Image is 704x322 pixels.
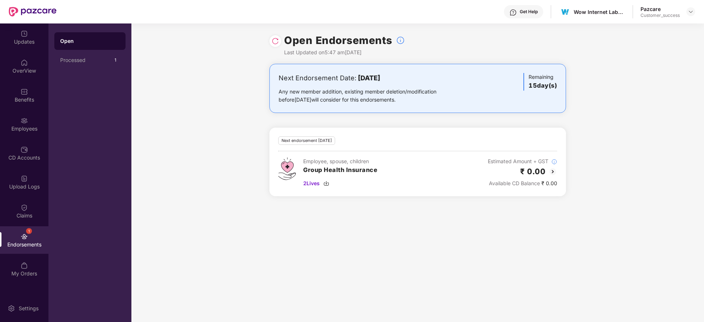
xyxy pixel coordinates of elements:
img: svg+xml;base64,PHN2ZyB4bWxucz0iaHR0cDovL3d3dy53My5vcmcvMjAwMC9zdmciIHdpZHRoPSI0Ny43MTQiIGhlaWdodD... [278,157,296,180]
img: svg+xml;base64,PHN2ZyBpZD0iQmVuZWZpdHMiIHhtbG5zPSJodHRwOi8vd3d3LnczLm9yZy8yMDAwL3N2ZyIgd2lkdGg9Ij... [21,88,28,95]
img: svg+xml;base64,PHN2ZyBpZD0iVXBsb2FkX0xvZ3MiIGRhdGEtbmFtZT0iVXBsb2FkIExvZ3MiIHhtbG5zPSJodHRwOi8vd3... [21,175,28,182]
div: Customer_success [641,12,680,18]
div: Next Endorsement Date: [279,73,460,83]
img: svg+xml;base64,PHN2ZyBpZD0iRHJvcGRvd24tMzJ4MzIiIHhtbG5zPSJodHRwOi8vd3d3LnczLm9yZy8yMDAwL3N2ZyIgd2... [688,9,694,15]
div: Last Updated on 5:47 am[DATE] [284,48,405,56]
div: Pazcare [641,6,680,12]
img: svg+xml;base64,PHN2ZyBpZD0iU2V0dGluZy0yMHgyMCIgeG1sbnM9Imh0dHA6Ly93d3cudzMub3JnLzIwMDAvc3ZnIiB3aW... [8,305,15,312]
span: Available CD Balance [489,180,540,186]
div: 1 [26,228,32,234]
img: svg+xml;base64,PHN2ZyBpZD0iSGVscC0zMngzMiIgeG1sbnM9Imh0dHA6Ly93d3cudzMub3JnLzIwMDAvc3ZnIiB3aWR0aD... [509,9,517,16]
h2: ₹ 0.00 [520,165,545,178]
div: Settings [17,305,41,312]
img: svg+xml;base64,PHN2ZyBpZD0iSW5mb18tXzMyeDMyIiBkYXRhLW5hbWU9IkluZm8gLSAzMngzMiIgeG1sbnM9Imh0dHA6Ly... [396,36,405,45]
img: svg+xml;base64,PHN2ZyBpZD0iTXlfT3JkZXJzIiBkYXRhLW5hbWU9Ik15IE9yZGVycyIgeG1sbnM9Imh0dHA6Ly93d3cudz... [21,262,28,269]
div: Processed [60,57,111,63]
div: Estimated Amount + GST [488,157,557,165]
img: 1630391314982.jfif [560,7,570,17]
div: Wow Internet Labz Private Limited [574,8,625,15]
div: 1 [111,56,120,65]
img: svg+xml;base64,PHN2ZyBpZD0iRW1wbG95ZWVzIiB4bWxucz0iaHR0cDovL3d3dy53My5vcmcvMjAwMC9zdmciIHdpZHRoPS... [21,117,28,124]
img: svg+xml;base64,PHN2ZyBpZD0iQmFjay0yMHgyMCIgeG1sbnM9Imh0dHA6Ly93d3cudzMub3JnLzIwMDAvc3ZnIiB3aWR0aD... [548,167,557,176]
div: Employee, spouse, children [303,157,377,165]
img: svg+xml;base64,PHN2ZyBpZD0iSG9tZSIgeG1sbnM9Imh0dHA6Ly93d3cudzMub3JnLzIwMDAvc3ZnIiB3aWR0aD0iMjAiIG... [21,59,28,66]
img: svg+xml;base64,PHN2ZyBpZD0iVXBkYXRlZCIgeG1sbnM9Imh0dHA6Ly93d3cudzMub3JnLzIwMDAvc3ZnIiB3aWR0aD0iMj... [21,30,28,37]
span: 2 Lives [303,179,320,187]
h1: Open Endorsements [284,32,392,48]
img: svg+xml;base64,PHN2ZyBpZD0iRG93bmxvYWQtMzJ4MzIiIHhtbG5zPSJodHRwOi8vd3d3LnczLm9yZy8yMDAwL3N2ZyIgd2... [323,180,329,186]
div: Next endorsement [DATE] [278,136,335,145]
div: Open [60,37,120,45]
img: svg+xml;base64,PHN2ZyBpZD0iQ0RfQWNjb3VudHMiIGRhdGEtbmFtZT0iQ0QgQWNjb3VudHMiIHhtbG5zPSJodHRwOi8vd3... [21,146,28,153]
div: Any new member addition, existing member deletion/modification before [DATE] will consider for th... [279,88,460,104]
h3: 15 day(s) [529,81,557,91]
img: svg+xml;base64,PHN2ZyBpZD0iSW5mb18tXzMyeDMyIiBkYXRhLW5hbWU9IkluZm8gLSAzMngzMiIgeG1sbnM9Imh0dHA6Ly... [551,159,557,165]
img: svg+xml;base64,PHN2ZyBpZD0iUmVsb2FkLTMyeDMyIiB4bWxucz0iaHR0cDovL3d3dy53My5vcmcvMjAwMC9zdmciIHdpZH... [272,37,279,45]
div: Get Help [520,9,538,15]
img: New Pazcare Logo [9,7,57,17]
div: ₹ 0.00 [488,179,557,187]
h3: Group Health Insurance [303,165,377,175]
img: svg+xml;base64,PHN2ZyBpZD0iQ2xhaW0iIHhtbG5zPSJodHRwOi8vd3d3LnczLm9yZy8yMDAwL3N2ZyIgd2lkdGg9IjIwIi... [21,204,28,211]
div: Remaining [523,73,557,91]
b: [DATE] [358,74,380,82]
img: svg+xml;base64,PHN2ZyBpZD0iRW5kb3JzZW1lbnRzIiB4bWxucz0iaHR0cDovL3d3dy53My5vcmcvMjAwMC9zdmciIHdpZH... [21,233,28,240]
